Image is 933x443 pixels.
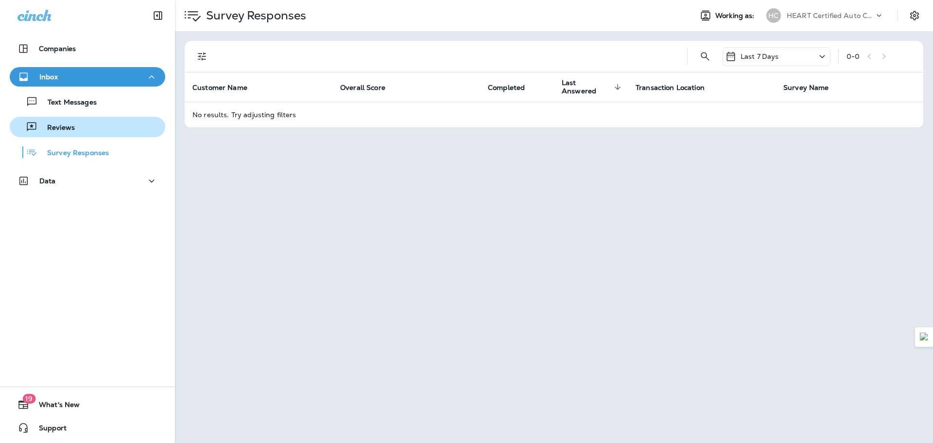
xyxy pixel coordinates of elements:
[192,84,247,92] span: Customer Name
[10,418,165,438] button: Support
[39,73,58,81] p: Inbox
[636,84,705,92] span: Transaction Location
[38,98,97,107] p: Text Messages
[562,79,611,95] span: Last Answered
[192,83,260,92] span: Customer Name
[636,83,717,92] span: Transaction Location
[202,8,306,23] p: Survey Responses
[787,12,874,19] p: HEART Certified Auto Care
[783,83,842,92] span: Survey Name
[920,333,929,341] img: Detect Auto
[766,8,781,23] div: HC
[10,395,165,414] button: 19What's New
[783,84,829,92] span: Survey Name
[144,6,172,25] button: Collapse Sidebar
[10,91,165,112] button: Text Messages
[488,84,525,92] span: Completed
[10,142,165,162] button: Survey Responses
[340,83,398,92] span: Overall Score
[906,7,923,24] button: Settings
[847,53,860,60] div: 0 - 0
[741,53,779,60] p: Last 7 Days
[562,79,624,95] span: Last Answered
[37,124,75,133] p: Reviews
[29,401,80,412] span: What's New
[39,177,56,185] p: Data
[488,83,537,92] span: Completed
[340,84,385,92] span: Overall Score
[185,102,923,127] td: No results. Try adjusting filters
[695,47,715,66] button: Search Survey Responses
[192,47,212,66] button: Filters
[10,171,165,191] button: Data
[10,67,165,87] button: Inbox
[39,45,76,53] p: Companies
[10,117,165,137] button: Reviews
[10,39,165,58] button: Companies
[715,12,757,20] span: Working as:
[29,424,67,436] span: Support
[22,394,35,404] span: 19
[37,149,109,158] p: Survey Responses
